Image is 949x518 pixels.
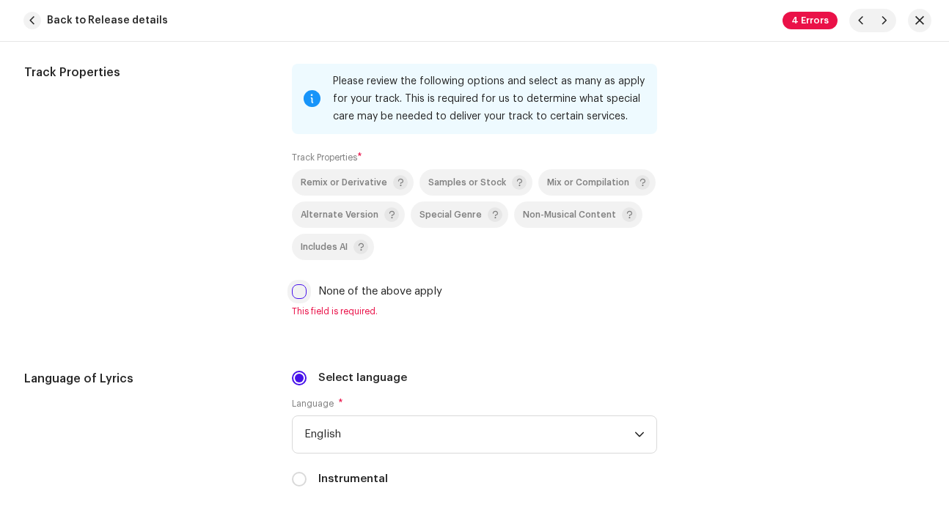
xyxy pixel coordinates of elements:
[301,243,348,252] span: Includes AI
[292,201,405,228] p-togglebutton: Alternate Version
[538,169,656,196] p-togglebutton: Mix or Compilation
[292,306,657,317] span: This field is required.
[292,152,362,163] label: Track Properties
[24,370,268,388] h5: Language of Lyrics
[523,210,616,220] span: Non-Musical Content
[292,398,343,410] label: Language
[318,284,442,300] label: None of the above apply
[514,201,642,228] p-togglebutton: Non-Musical Content
[301,178,387,188] span: Remix or Derivative
[419,169,532,196] p-togglebutton: Samples or Stock
[304,416,634,453] span: English
[292,234,374,260] p-togglebutton: Includes AI
[411,201,508,228] p-togglebutton: Special Genre
[428,178,506,188] span: Samples or Stock
[318,370,407,386] label: Select language
[318,471,388,487] label: Instrumental
[419,210,482,220] span: Special Genre
[547,178,629,188] span: Mix or Compilation
[634,416,645,453] div: dropdown trigger
[292,169,414,196] p-togglebutton: Remix or Derivative
[24,64,268,81] h5: Track Properties
[333,73,645,125] div: Please review the following options and select as many as apply for your track. This is required ...
[301,210,378,220] span: Alternate Version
